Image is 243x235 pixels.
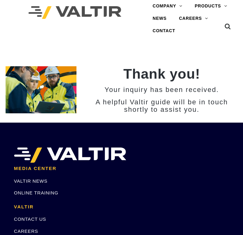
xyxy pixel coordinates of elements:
a: NEWS [146,12,173,25]
img: Valtir [28,6,121,19]
img: 2 Home_Team [6,66,77,113]
a: CONTACT US [14,216,46,222]
h2: VALTIR [14,204,229,210]
h3: A helpful Valtir guide will be in touch shortly to assist you. [86,98,237,113]
a: ONLINE TRAINING [14,190,58,195]
strong: Thank you! [123,66,200,82]
a: CAREERS [14,228,38,234]
img: VALTIR [14,147,126,163]
h2: MEDIA CENTER [14,166,229,171]
h3: Your inquiry has been received. [86,86,237,94]
a: CAREERS [173,12,214,25]
a: VALTIR NEWS [14,178,47,184]
a: CONTACT [146,25,181,37]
